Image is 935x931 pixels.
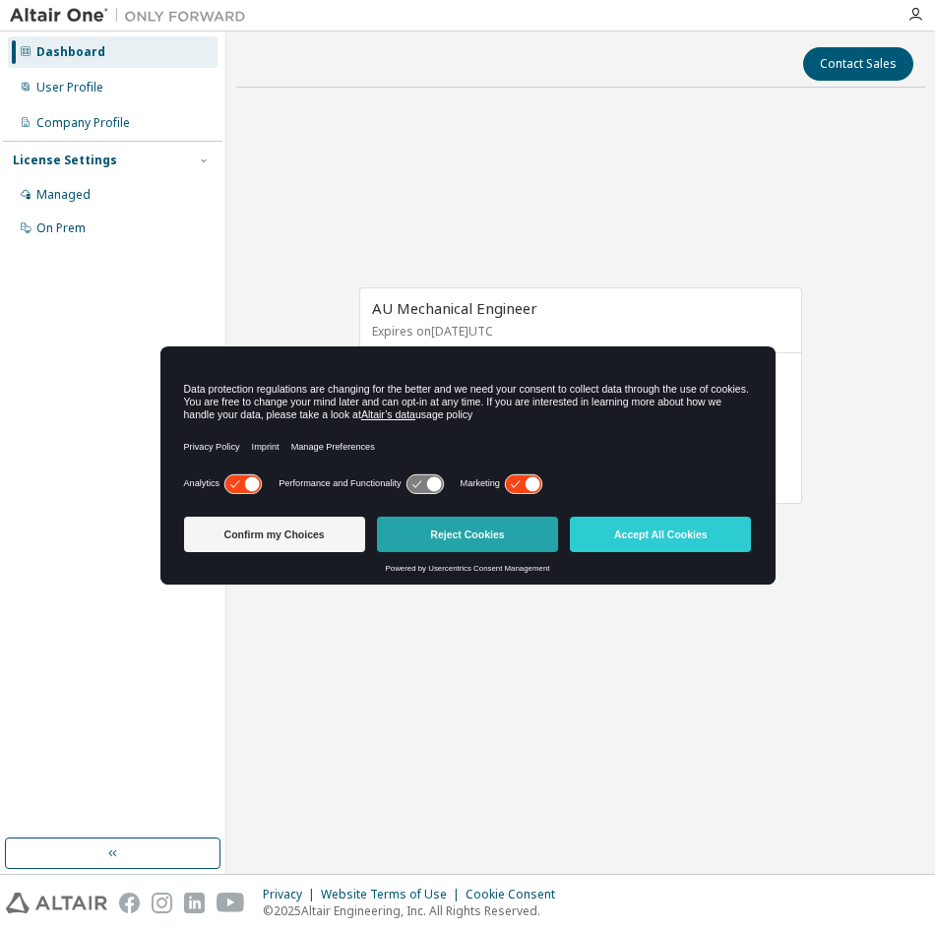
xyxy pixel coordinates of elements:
div: Website Terms of Use [321,887,466,902]
img: instagram.svg [152,893,172,913]
div: Managed [36,187,91,203]
div: On Prem [36,220,86,236]
img: altair_logo.svg [6,893,107,913]
div: Company Profile [36,115,130,131]
div: Privacy [263,887,321,902]
p: Expires on [DATE] UTC [372,323,784,340]
p: © 2025 Altair Engineering, Inc. All Rights Reserved. [263,902,567,919]
button: Contact Sales [803,47,913,81]
img: facebook.svg [119,893,140,913]
div: Cookie Consent [466,887,567,902]
div: Dashboard [36,44,105,60]
div: User Profile [36,80,103,95]
img: youtube.svg [217,893,245,913]
div: License Settings [13,153,117,168]
span: AU Mechanical Engineer [372,298,537,318]
img: linkedin.svg [184,893,205,913]
img: Altair One [10,6,256,26]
